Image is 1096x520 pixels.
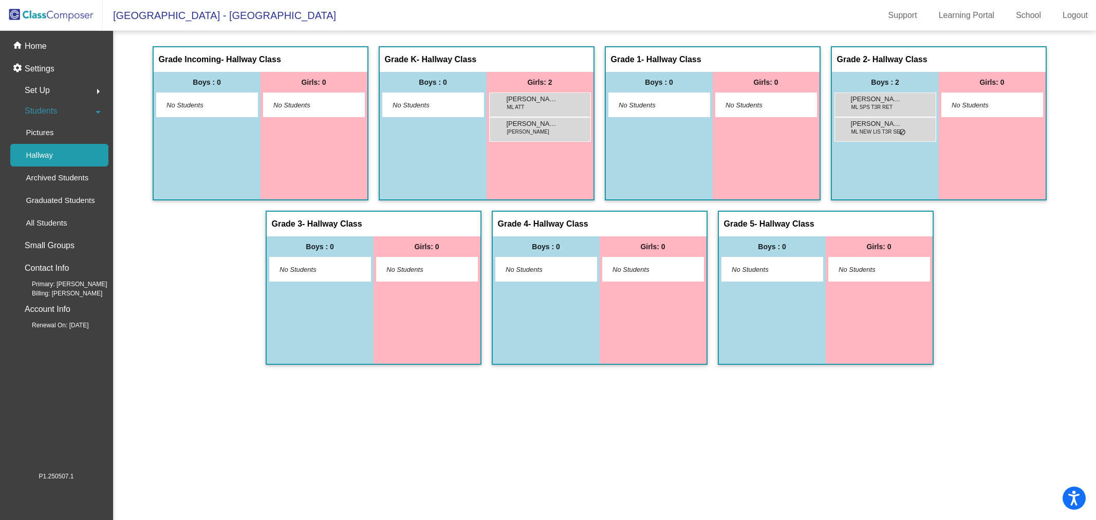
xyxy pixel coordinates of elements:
[507,94,558,104] span: [PERSON_NAME]
[619,100,683,110] span: No Students
[719,236,826,257] div: Boys : 0
[417,54,477,65] span: - Hallway Class
[386,265,451,275] span: No Students
[713,72,820,92] div: Girls: 0
[267,236,374,257] div: Boys : 0
[15,289,102,298] span: Billing: [PERSON_NAME]
[507,128,549,136] span: [PERSON_NAME]
[12,63,25,75] mat-icon: settings
[15,321,88,330] span: Renewal On: [DATE]
[851,94,902,104] span: [PERSON_NAME]
[851,103,893,111] span: ML SPS T3R RET
[25,40,47,52] p: Home
[26,194,95,207] p: Graduated Students
[166,100,231,110] span: No Students
[606,72,713,92] div: Boys : 0
[1008,7,1049,24] a: School
[952,100,1016,110] span: No Students
[611,54,642,65] span: Grade 1
[851,119,902,129] span: [PERSON_NAME]
[507,119,558,129] span: [PERSON_NAME]
[92,85,104,98] mat-icon: arrow_right
[26,126,53,139] p: Pictures
[374,236,480,257] div: Girls: 0
[487,72,593,92] div: Girls: 2
[25,302,70,317] p: Account Info
[939,72,1046,92] div: Girls: 0
[641,54,701,65] span: - Hallway Class
[154,72,261,92] div: Boys : 0
[528,219,588,229] span: - Hallway Class
[26,217,67,229] p: All Students
[302,219,362,229] span: - Hallway Class
[506,265,570,275] span: No Students
[92,106,104,118] mat-icon: arrow_drop_down
[839,265,903,275] span: No Students
[12,40,25,52] mat-icon: home
[15,280,107,289] span: Primary: [PERSON_NAME]
[867,54,927,65] span: - Hallway Class
[25,83,50,98] span: Set Up
[26,172,88,184] p: Archived Students
[25,261,69,275] p: Contact Info
[493,236,600,257] div: Boys : 0
[221,54,281,65] span: - Hallway Class
[25,238,75,253] p: Small Groups
[159,54,221,65] span: Grade Incoming
[931,7,1003,24] a: Learning Portal
[899,128,906,137] span: do_not_disturb_alt
[280,265,344,275] span: No Students
[600,236,707,257] div: Girls: 0
[724,219,755,229] span: Grade 5
[272,219,303,229] span: Grade 3
[732,265,796,275] span: No Students
[826,236,933,257] div: Girls: 0
[261,72,367,92] div: Girls: 0
[380,72,487,92] div: Boys : 0
[25,63,54,75] p: Settings
[273,100,338,110] span: No Students
[25,104,57,118] span: Students
[612,265,677,275] span: No Students
[726,100,790,110] span: No Students
[880,7,925,24] a: Support
[103,7,336,24] span: [GEOGRAPHIC_DATA] - [GEOGRAPHIC_DATA]
[507,103,525,111] span: ML ATT
[385,54,417,65] span: Grade K
[832,72,939,92] div: Boys : 2
[393,100,457,110] span: No Students
[837,54,868,65] span: Grade 2
[26,149,53,161] p: Hallway
[851,128,903,136] span: ML NEW LIS T3R SEL
[754,219,814,229] span: - Hallway Class
[498,219,529,229] span: Grade 4
[1054,7,1096,24] a: Logout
